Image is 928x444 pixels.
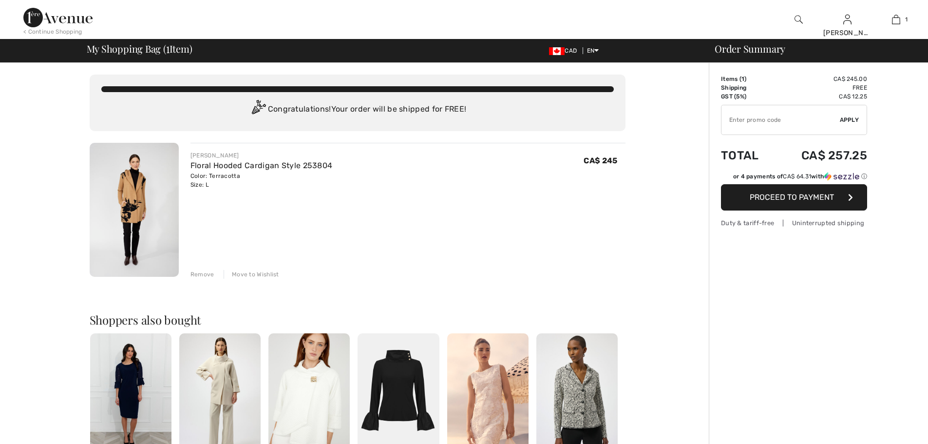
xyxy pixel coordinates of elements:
span: Proceed to Payment [750,193,834,202]
h2: Shoppers also bought [90,314,625,326]
img: Sezzle [824,172,859,181]
img: 1ère Avenue [23,8,93,27]
div: Duty & tariff-free | Uninterrupted shipping [721,218,867,228]
div: [PERSON_NAME] [190,151,333,160]
td: CA$ 257.25 [774,139,867,172]
img: search the website [795,14,803,25]
span: Apply [840,116,859,124]
img: My Info [843,14,852,25]
td: Shipping [721,83,774,92]
a: Floral Hooded Cardigan Style 253804 [190,161,333,170]
span: 1 [166,41,170,54]
td: GST (5%) [721,92,774,101]
div: or 4 payments ofCA$ 64.31withSezzle Click to learn more about Sezzle [721,172,867,184]
a: 1 [872,14,920,25]
img: My Bag [892,14,900,25]
span: CAD [549,47,581,54]
input: Promo code [721,105,840,135]
button: Proceed to Payment [721,184,867,211]
img: Congratulation2.svg [248,100,268,119]
div: Congratulations! Your order will be shipped for FREE! [101,100,614,119]
div: < Continue Shopping [23,27,82,36]
span: CA$ 245 [584,156,617,165]
td: Total [721,139,774,172]
div: Remove [190,270,214,279]
img: Floral Hooded Cardigan Style 253804 [90,143,179,277]
div: or 4 payments of with [733,172,867,181]
div: Move to Wishlist [224,270,279,279]
span: EN [587,47,599,54]
div: Order Summary [703,44,922,54]
span: My Shopping Bag ( Item) [87,44,192,54]
td: Free [774,83,867,92]
a: Sign In [843,15,852,24]
span: CA$ 64.31 [783,173,811,180]
div: [PERSON_NAME] [823,28,871,38]
span: 1 [741,76,744,82]
td: Items ( ) [721,75,774,83]
td: CA$ 12.25 [774,92,867,101]
img: Canadian Dollar [549,47,565,55]
div: Color: Terracotta Size: L [190,172,333,189]
span: 1 [905,15,908,24]
td: CA$ 245.00 [774,75,867,83]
